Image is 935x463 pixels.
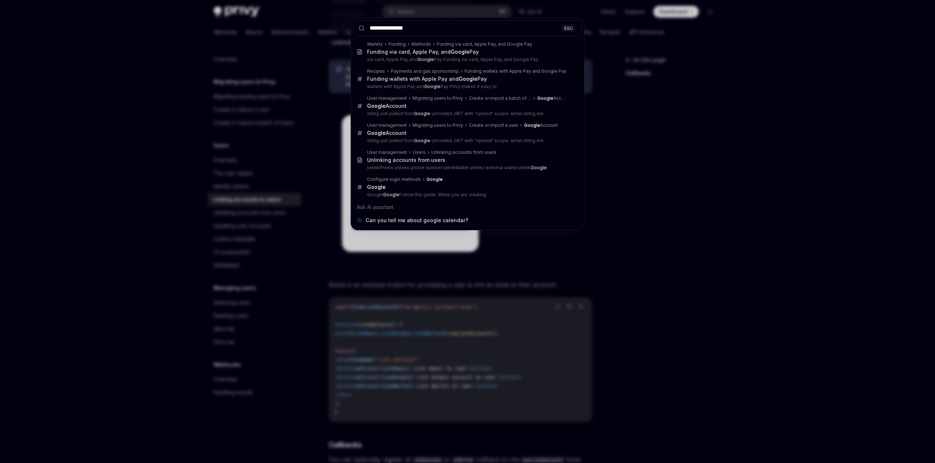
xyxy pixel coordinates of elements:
p: via card, Apple Pay, and Pay Funding via card, Apple Pay, and Google Pay [367,57,566,62]
div: Unlinking accounts from users [367,157,445,163]
div: Funding [389,41,406,47]
b: Google [459,76,477,82]
div: Funding wallets with Apple Pay and Google Pay [465,68,566,74]
div: Recipes [367,68,385,74]
div: Funding via card, Apple Pay, and Pay [367,49,479,55]
b: Google [367,130,386,136]
span: Can you tell me about google calendar? [366,217,468,224]
b: Google [427,177,443,182]
b: Google [367,184,386,190]
div: Account [367,103,407,109]
div: User management [367,149,407,155]
div: Funding via card, Apple Pay, and Google Pay [437,41,532,47]
div: Migrating users to Privy [413,122,463,128]
div: Account [537,95,566,101]
b: Google [424,84,440,89]
b: Google [524,122,540,128]
b: Google [537,95,553,101]
p: unlinkPhone unlinks phone number unlinkWallet unlinks external wallet unlink [367,165,566,171]
b: Google [367,103,386,109]
div: Create or import a batch of users [469,95,531,101]
div: Account [524,122,558,128]
div: ESC [562,24,575,32]
div: User management [367,95,407,101]
div: Payments and gas sponsorship [391,68,459,74]
div: Unlinking accounts from users [431,149,496,155]
div: Users [413,149,425,155]
div: Migrating users to Privy [413,95,463,101]
p: string sub pulled from -provided JWT with "openid" scope. email string em [367,111,566,117]
div: Account [367,130,407,136]
b: Google [531,165,547,170]
b: Google [414,111,430,116]
div: Configure login methods [367,177,421,182]
b: Google [414,138,430,143]
p: string sub pulled from -provided JWT with "openid" scope. email string em [367,138,566,144]
b: Google [418,57,434,62]
div: Methods [412,41,431,47]
p: Google Follow this guide. When you are creating [367,192,566,198]
div: Ask AI assistant [353,201,582,214]
div: User management [367,122,407,128]
div: Funding wallets with Apple Pay and Pay [367,76,487,82]
b: Google [451,49,469,55]
p: wallets with Apple Pay and Pay Privy makes it easy to [367,84,566,90]
div: Create or import a user [469,122,518,128]
div: Wallets [367,41,383,47]
b: Google [383,192,399,197]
